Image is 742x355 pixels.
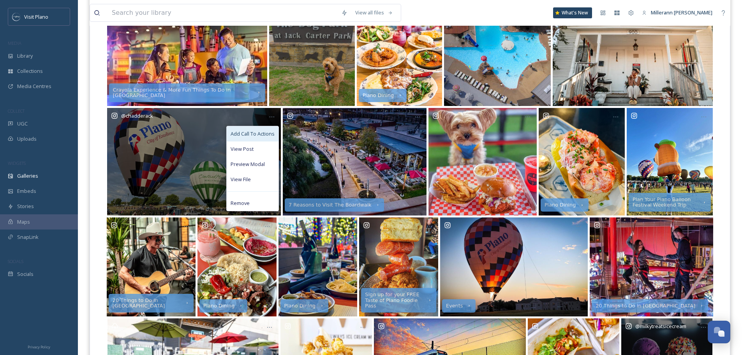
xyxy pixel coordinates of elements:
div: 20 Things to Do in [GEOGRAPHIC_DATA] [113,298,181,309]
a: Plano DiningYour New Years Eve dinner plans should include our Steak & Shrimp or our Green Curry ... [196,217,277,316]
span: WIDGETS [8,160,26,166]
a: Plan Your Plano Balloon Festival Weekend TripThe Best Ballon festival ever in Texas - fun, smile,... [626,108,714,215]
a: 20 Things to Do in [GEOGRAPHIC_DATA]Make your Christmas Eve merry and bright with our delightful ... [106,217,196,316]
span: Uploads [17,135,37,143]
span: View File [231,176,251,183]
span: @ chadderack [121,112,153,119]
a: View all files [351,5,397,20]
a: Events"Excellence" is a 2016 Cameron XL-70 hot air balloon that stands 65 feet high and is pilote... [439,217,589,316]
a: What's New [553,7,592,18]
a: Sign up for your FREE Taste of Plano Foodie PassSOUTHERN CHICKEN & SAUSAGE WAFFLES 🧇from maplebac... [358,217,439,316]
span: View Post [231,145,254,153]
span: Galleries [17,172,38,180]
a: 7 Reasons to Visit The BoardwalkRights approved at 2024-07-15T05:31:10.350+0000 by visitplano [282,108,428,215]
span: SOCIALS [8,258,23,264]
a: @chadderackAdd Call To ActionsView PostPreview ModalView FileRemoveRights approved at 2022-09-27T... [106,108,282,215]
div: Plano Dining [203,303,234,309]
div: Crayola Experience & More Fun Things To Do in [GEOGRAPHIC_DATA] [113,87,253,98]
a: Millerann [PERSON_NAME] [638,5,716,20]
span: @ milkytreatsicecream [635,323,686,330]
a: Plano DiningFeeling especially festive this evening 🎄 Cozy up on our heated, enclosed patio while... [277,217,358,316]
span: Socials [17,270,33,278]
span: Collections [17,67,43,75]
div: Plano Dining [363,93,394,98]
span: Maps [17,218,30,226]
div: Sign up for your FREE Taste of Plano Foodie Pass [365,292,423,308]
div: 7 Reasons to Visit The Boardwalk [289,202,372,208]
span: Privacy Policy [28,344,50,350]
span: Preview Modal [231,161,265,168]
div: Events [446,303,463,309]
span: UGC [17,120,28,127]
a: 20 Things to Do in [GEOGRAPHIC_DATA]Shake up your date night. There are no awkward silences on th... [589,217,714,316]
input: Search your library [108,4,337,21]
div: Plano Dining [545,202,576,208]
span: Media Centres [17,83,51,90]
span: Remove [231,200,250,207]
span: Millerann [PERSON_NAME] [651,9,712,16]
span: Embeds [17,187,36,195]
a: Rights approved at 2024-05-29T14:26:34.493+0000 by visitplano [427,108,538,215]
span: Add Call To Actions [231,130,275,138]
a: View Post [227,141,278,157]
span: Library [17,52,33,60]
button: Open Chat [708,321,730,343]
a: Plano Dining [538,108,626,215]
span: SnapLink [17,233,39,241]
span: Visit Plano [24,13,48,20]
span: MEDIA [8,40,21,46]
a: Privacy Policy [28,342,50,351]
span: COLLECT [8,108,25,114]
span: Stories [17,203,34,210]
div: Plan Your Plano Balloon Festival Weekend Trip [633,197,698,208]
div: Plano Dining [284,303,315,309]
div: 20 Things to Do in [GEOGRAPHIC_DATA] [596,303,695,309]
img: images.jpeg [12,13,20,21]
